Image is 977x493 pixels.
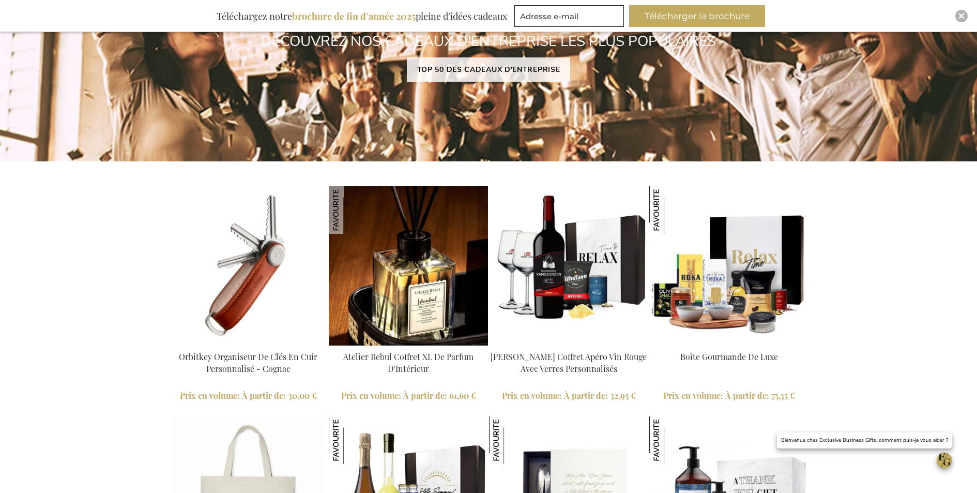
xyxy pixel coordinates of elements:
[180,390,240,401] span: Prix en volume:
[955,10,968,22] div: Close
[329,390,488,402] a: Prix en volume: À partir de 61,60 €
[649,186,697,234] img: Boîte Gourmande De Luxe
[329,338,488,348] a: Atelier Rebul XL Home Fragrance Box Atelier Rebul Coffret XL De Parfum D'Intérieur
[242,390,286,401] span: À partir de
[489,390,648,402] a: Prix en volume: À partir de 32,95 €
[489,416,537,464] img: Couverts À Moules de Zélande Personnalisé
[489,186,648,346] img: Vandeurzen Coffret Apéro Vin Rouge Avec Verres Personnalisés
[680,351,778,362] a: Boîte Gourmande De Luxe
[343,351,474,374] a: Atelier Rebul Coffret XL De Parfum D'Intérieur
[649,416,697,464] img: The Gift Label Ensemble Main Et Cuisine
[771,390,795,401] span: 75,35 €
[169,186,328,346] img: Personalised Orbitkey Leather Key Organiser - Cognac
[403,390,447,401] span: À partir de
[341,390,401,401] span: Prix en volume:
[449,390,476,401] span: 61,60 €
[407,57,571,82] a: TOP 50 DES CADEAUX D'ENTREPRISE
[169,390,328,402] a: Prix en volume: À partir de 30,00 €
[489,338,648,348] a: Vandeurzen Coffret Apéro Vin Rouge Avec Verres Personnalisés
[649,338,808,348] a: ARCA-20055 Boîte Gourmande De Luxe
[725,390,769,401] span: À partir de
[169,338,328,348] a: Personalised Orbitkey Leather Key Organiser - Cognac
[514,5,624,27] input: Adresse e-mail
[292,10,416,22] b: brochure de fin d’année 2025
[564,390,608,401] span: À partir de
[958,13,965,19] img: Close
[610,390,636,401] span: 32,95 €
[491,351,647,374] a: [PERSON_NAME] Coffret Apéro Vin Rouge Avec Verres Personnalisés
[663,390,723,401] span: Prix en volume:
[329,186,376,234] img: Atelier Rebul Coffret XL De Parfum D'Intérieur
[288,390,317,401] span: 30,00 €
[329,416,376,464] img: Limoncello Spritz Personnalisé
[179,351,317,374] a: Orbitkey Organiseur De Clés En Cuir Personnalisé - Cognac
[649,186,808,346] img: ARCA-20055
[212,5,512,27] div: Téléchargez notre pleine d’idées cadeaux
[649,390,808,402] a: Prix en volume: À partir de 75,35 €
[502,390,562,401] span: Prix en volume:
[629,5,765,27] button: Télécharger la brochure
[329,186,488,346] img: Atelier Rebul Coffret XL De Parfum D'Intérieur
[514,5,627,30] form: marketing offers and promotions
